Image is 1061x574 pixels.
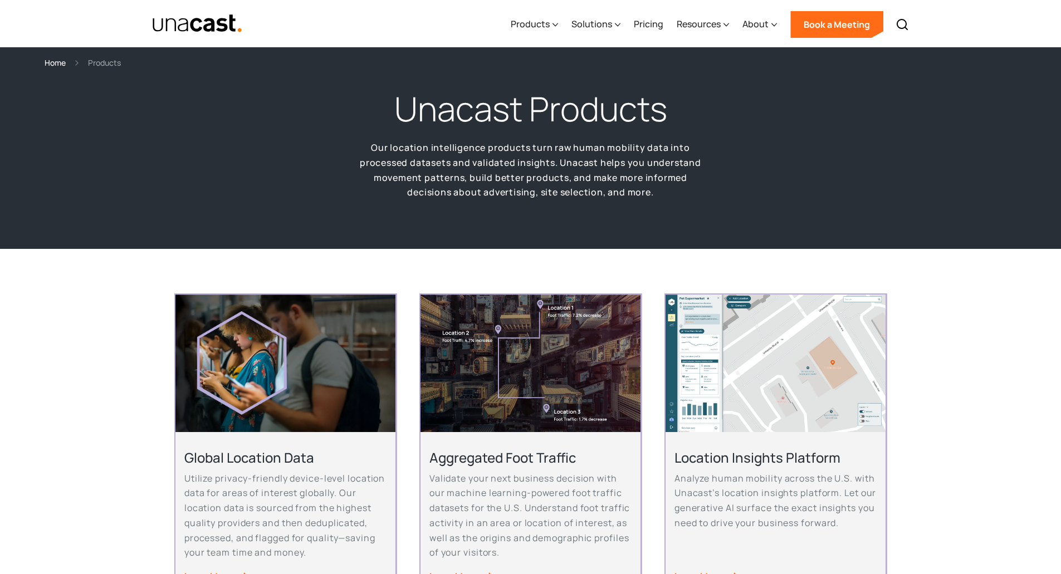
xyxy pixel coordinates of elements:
[511,17,550,31] div: Products
[88,56,121,69] div: Products
[674,471,877,531] p: Analyze human mobility across the U.S. with Unacast’s location insights platform. Let our generat...
[358,140,703,200] p: Our location intelligence products turn raw human mobility data into processed datasets and valid...
[184,449,387,466] h2: Global Location Data
[152,14,243,33] img: Unacast text logo
[674,449,877,466] h2: Location Insights Platform
[666,295,886,432] img: An image of the unacast UI. Shows a map of a pet supermarket along with relevant data in the side...
[394,87,667,131] h1: Unacast Products
[45,56,66,69] a: Home
[152,14,243,33] a: home
[677,17,721,31] div: Resources
[184,471,387,560] p: Utilize privacy-friendly device-level location data for areas of interest globally. Our location ...
[896,18,909,31] img: Search icon
[790,11,883,38] a: Book a Meeting
[571,17,612,31] div: Solutions
[421,295,640,432] img: An aerial view of a city block with foot traffic data and location data information
[571,2,620,47] div: Solutions
[677,2,729,47] div: Resources
[429,471,632,560] p: Validate your next business decision with our machine learning-powered foot traffic datasets for ...
[511,2,558,47] div: Products
[634,2,663,47] a: Pricing
[429,449,632,466] h2: Aggregated Foot Traffic
[742,2,777,47] div: About
[742,17,769,31] div: About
